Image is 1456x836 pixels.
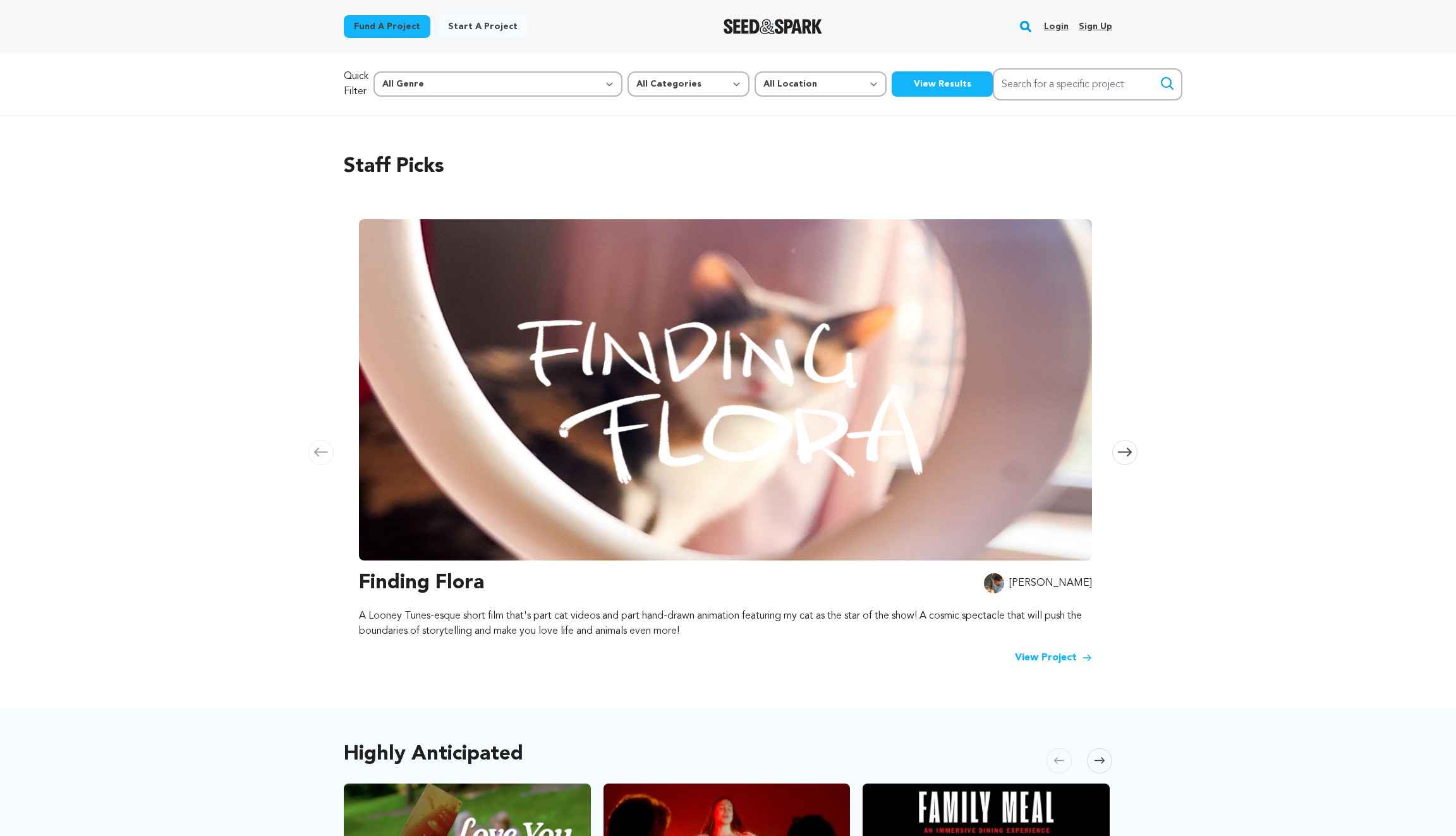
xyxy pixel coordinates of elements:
a: Start a project [438,15,528,38]
img: Seed&Spark Logo Dark Mode [724,19,823,34]
a: View Project [1015,650,1092,665]
h2: Staff Picks [344,152,1112,182]
p: A Looney Tunes-esque short film that's part cat videos and part hand-drawn animation featuring my... [359,609,1092,639]
p: [PERSON_NAME] [1009,576,1092,591]
img: Finding Flora image [359,219,1092,560]
img: e6948424967afddf.jpg [984,573,1004,593]
a: Sign up [1079,16,1112,37]
h2: Highly Anticipated [344,746,523,763]
input: Search for a specific project [993,68,1182,100]
p: Quick Filter [344,69,368,99]
button: View Results [892,71,993,97]
h3: Finding Flora [359,568,484,598]
a: Seed&Spark Homepage [724,19,823,34]
a: Fund a project [344,15,430,38]
a: Login [1044,16,1069,37]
